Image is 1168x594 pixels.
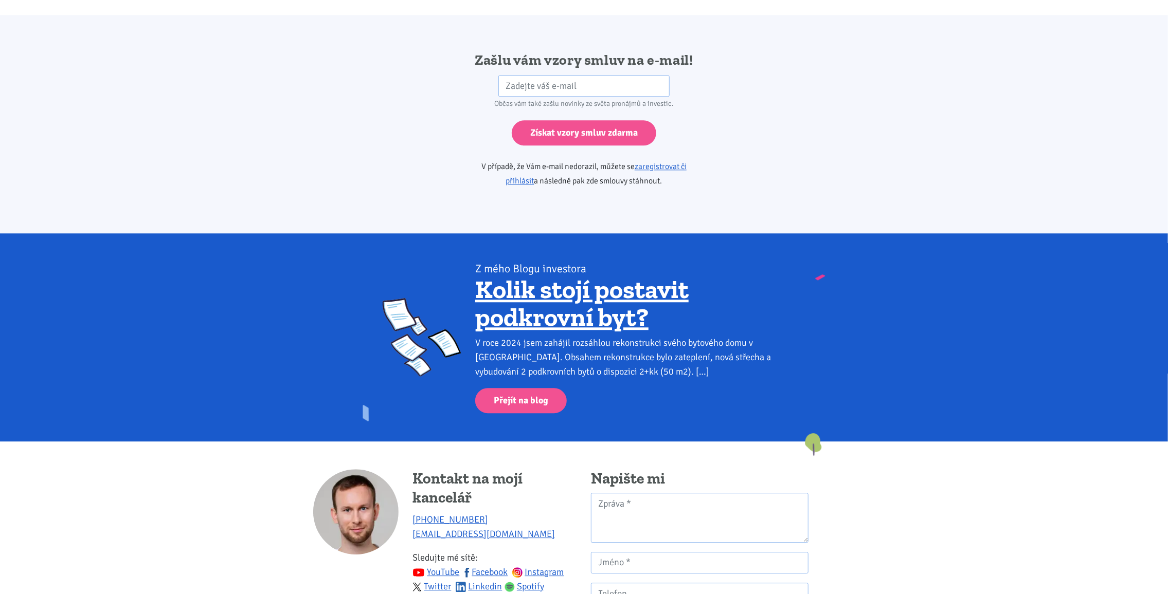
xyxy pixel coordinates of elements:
[462,567,472,578] img: fb.svg
[412,566,460,578] a: YouTube
[505,581,545,592] a: Spotify
[475,388,567,413] a: Přejít na blog
[452,97,716,111] div: Občas vám také zašlu novinky ze světa pronájmů a investic.
[412,469,577,508] h4: Kontakt na mojí kancelář
[475,336,785,379] div: V roce 2024 jsem zahájil rozsáhlou rekonstrukci svého bytového domu v [GEOGRAPHIC_DATA]. Obsahem ...
[462,566,508,578] a: Facebook
[456,581,502,592] a: Linkedin
[456,582,466,592] img: linkedin.svg
[412,566,425,579] img: youtube.svg
[475,274,689,332] a: Kolik stojí postavit podkrovní byt?
[475,262,785,276] div: Z mého Blogu investora
[505,582,515,592] img: spotify.png
[412,514,488,525] a: [PHONE_NUMBER]
[412,582,422,591] img: twitter.svg
[512,567,523,578] img: ig.svg
[313,469,399,554] img: Tomáš Kučera
[412,528,555,540] a: [EMAIL_ADDRESS][DOMAIN_NAME]
[512,566,564,578] a: Instagram
[452,159,716,188] p: V případě, že Vám e-mail nedorazil, můžete se a následně pak zde smlouvy stáhnout.
[412,581,452,592] a: Twitter
[591,552,808,574] input: Jméno *
[498,75,670,97] input: Zadejte váš e-mail
[512,120,656,145] input: Získat vzory smluv zdarma
[591,469,808,489] h4: Napište mi
[452,51,716,69] h2: Zašlu vám vzory smluv na e-mail!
